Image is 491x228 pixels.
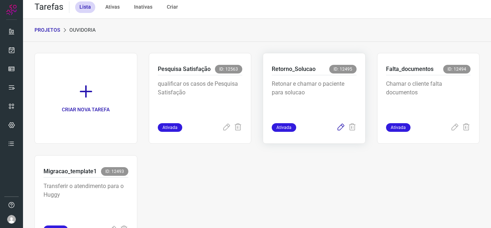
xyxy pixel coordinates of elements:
span: Ativada [158,123,182,132]
p: CRIAR NOVA TAREFA [62,106,110,113]
div: Lista [75,1,95,13]
span: Ativada [386,123,410,132]
p: qualificar os casos de Pesquisa Satisfação [158,80,243,116]
p: Migracao_template1 [43,167,97,176]
p: Retorno_Solucao [272,65,316,73]
span: ID: 12493 [101,167,128,176]
span: ID: 12563 [215,65,242,73]
a: CRIAR NOVA TAREFA [35,53,137,144]
h2: Tarefas [35,2,63,12]
div: Inativas [130,1,157,13]
div: Ativas [101,1,124,13]
div: Criar [162,1,182,13]
span: ID: 12495 [329,65,357,73]
img: avatar-user-boy.jpg [7,215,16,224]
img: Logo [6,4,17,15]
span: Ativada [272,123,296,132]
p: Retonar e chamar o paciente para solucao [272,80,357,116]
p: Chamar o cliente falta documentos [386,80,471,116]
span: ID: 12494 [443,65,471,73]
p: Falta_documentos [386,65,433,73]
p: Transferir o atendimento para o Huggy [43,182,128,218]
p: PROJETOS [35,26,60,34]
p: Ouvidoria [69,26,96,34]
p: Pesquisa Satisfação [158,65,211,73]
